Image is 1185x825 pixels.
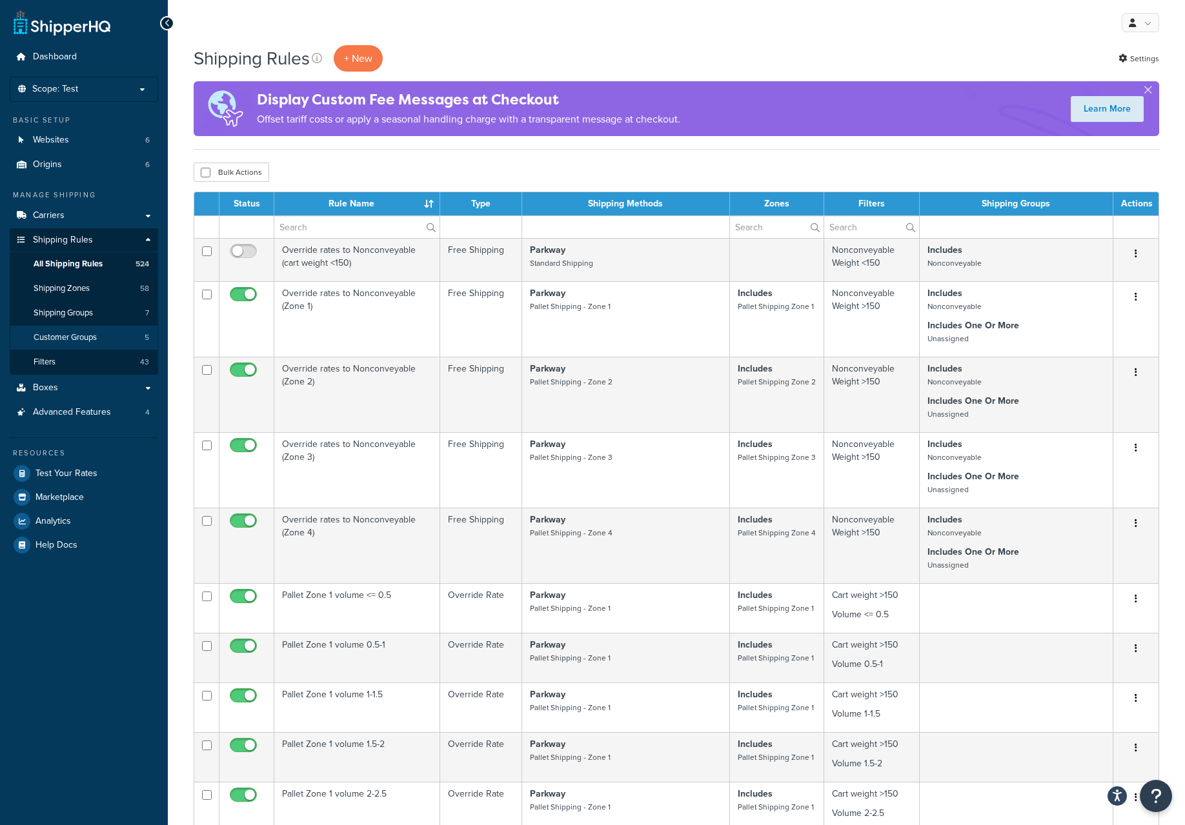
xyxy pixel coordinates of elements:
[14,10,110,35] a: ShipperHQ Home
[530,376,613,388] small: Pallet Shipping - Zone 2
[738,737,773,751] strong: Includes
[920,192,1113,215] th: Shipping Groups
[33,210,65,221] span: Carriers
[738,787,773,800] strong: Includes
[927,559,969,571] small: Unassigned
[10,510,158,533] a: Analytics
[738,452,816,463] small: Pallet Shipping Zone 3
[738,751,814,763] small: Pallet Shipping Zone 1
[274,732,440,782] td: Pallet Zone 1 volume 1.5-2
[730,192,824,215] th: Zones
[145,407,150,418] span: 4
[274,682,440,732] td: Pallet Zone 1 volume 1-1.5
[824,633,919,682] td: Cart weight >150
[832,708,911,721] p: Volume 1-1.5
[274,216,440,238] input: Search
[10,228,158,252] a: Shipping Rules
[10,350,158,374] a: Filters 43
[832,608,911,621] p: Volume <= 0.5
[530,452,613,463] small: Pallet Shipping - Zone 3
[10,115,158,126] div: Basic Setup
[530,437,565,451] strong: Parkway
[440,633,522,682] td: Override Rate
[10,326,158,350] li: Customer Groups
[738,638,773,651] strong: Includes
[10,486,158,509] a: Marketplace
[738,376,816,388] small: Pallet Shipping Zone 2
[530,602,611,614] small: Pallet Shipping - Zone 1
[824,216,918,238] input: Search
[824,682,919,732] td: Cart weight >150
[440,432,522,508] td: Free Shipping
[10,350,158,374] li: Filters
[927,470,1019,483] strong: Includes One Or More
[927,319,1019,332] strong: Includes One Or More
[10,252,158,276] li: All Shipping Rules
[274,357,440,432] td: Override rates to Nonconveyable (Zone 2)
[10,448,158,459] div: Resources
[530,652,611,664] small: Pallet Shipping - Zone 1
[832,658,911,671] p: Volume 0.5-1
[257,110,680,128] p: Offset tariff costs or apply a seasonal handling charge with a transparent message at checkout.
[10,301,158,325] li: Shipping Groups
[530,257,593,269] small: Standard Shipping
[10,401,158,424] li: Advanced Features
[10,153,158,177] a: Origins 6
[440,682,522,732] td: Override Rate
[927,408,969,420] small: Unassigned
[738,301,814,312] small: Pallet Shipping Zone 1
[274,583,440,633] td: Pallet Zone 1 volume <= 0.5
[145,135,150,146] span: 6
[738,588,773,602] strong: Includes
[34,283,90,294] span: Shipping Zones
[440,238,522,281] td: Free Shipping
[194,163,269,182] button: Bulk Actions
[257,89,680,110] h4: Display Custom Fee Messages at Checkout
[10,376,158,400] a: Boxes
[33,407,111,418] span: Advanced Features
[832,757,911,770] p: Volume 1.5-2
[738,702,814,713] small: Pallet Shipping Zone 1
[530,737,565,751] strong: Parkway
[832,807,911,820] p: Volume 2-2.5
[824,357,919,432] td: Nonconveyable Weight >150
[194,46,310,71] h1: Shipping Rules
[219,192,274,215] th: Status
[530,286,565,300] strong: Parkway
[824,732,919,782] td: Cart weight >150
[530,688,565,701] strong: Parkway
[927,513,962,526] strong: Includes
[33,135,69,146] span: Websites
[824,432,919,508] td: Nonconveyable Weight >150
[10,252,158,276] a: All Shipping Rules 524
[10,45,158,69] li: Dashboard
[927,452,982,463] small: Nonconveyable
[927,362,962,375] strong: Includes
[194,81,257,136] img: duties-banner-06bc72dcb5fe05cb3f9472aba00be2ae8eb53ab6f0d8bb03d382ba314ac3c341.png
[440,583,522,633] td: Override Rate
[10,533,158,557] a: Help Docs
[274,633,440,682] td: Pallet Zone 1 volume 0.5-1
[10,153,158,177] li: Origins
[530,702,611,713] small: Pallet Shipping - Zone 1
[10,190,158,201] div: Manage Shipping
[33,235,93,246] span: Shipping Rules
[824,281,919,357] td: Nonconveyable Weight >150
[35,492,84,503] span: Marketplace
[10,128,158,152] a: Websites 6
[10,277,158,301] li: Shipping Zones
[738,527,816,539] small: Pallet Shipping Zone 4
[145,159,150,170] span: 6
[10,326,158,350] a: Customer Groups 5
[738,652,814,664] small: Pallet Shipping Zone 1
[10,204,158,228] li: Carriers
[530,801,611,813] small: Pallet Shipping - Zone 1
[927,484,969,495] small: Unassigned
[530,527,613,539] small: Pallet Shipping - Zone 4
[1119,50,1159,68] a: Settings
[334,45,383,72] p: + New
[10,228,158,375] li: Shipping Rules
[140,283,149,294] span: 58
